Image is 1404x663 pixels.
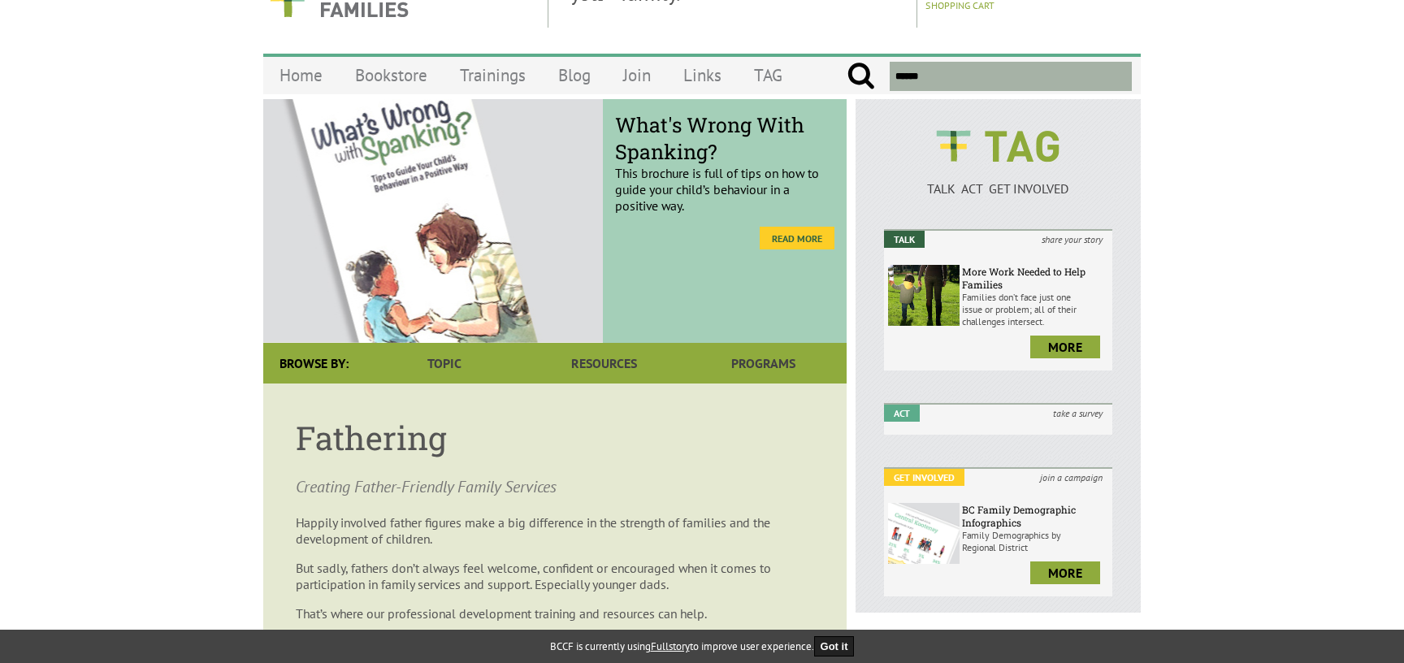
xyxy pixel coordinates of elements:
[542,56,607,94] a: Blog
[263,56,339,94] a: Home
[667,56,738,94] a: Links
[651,639,690,653] a: Fullstory
[962,291,1108,327] p: Families don’t face just one issue or problem; all of their challenges intersect.
[1030,469,1112,486] i: join a campaign
[615,111,834,165] span: What's Wrong With Spanking?
[296,514,814,547] p: Happily involved father figures make a big difference in the strength of families and the develop...
[738,56,799,94] a: TAG
[884,469,964,486] em: Get Involved
[847,62,875,91] input: Submit
[365,343,524,383] a: Topic
[884,405,920,422] em: Act
[1043,405,1112,422] i: take a survey
[684,343,843,383] a: Programs
[296,475,814,498] p: Creating Father-Friendly Family Services
[1030,336,1100,358] a: more
[925,115,1071,177] img: BCCF's TAG Logo
[884,180,1112,197] p: TALK ACT GET INVOLVED
[444,56,542,94] a: Trainings
[615,124,834,214] p: This brochure is full of tips on how to guide your child’s behaviour in a positive way.
[814,636,855,656] button: Got it
[296,416,814,459] h1: Fathering
[884,231,925,248] em: Talk
[339,56,444,94] a: Bookstore
[1030,561,1100,584] a: more
[962,265,1108,291] h6: More Work Needed to Help Families
[1032,231,1112,248] i: share your story
[296,560,814,592] p: But sadly, fathers don’t always feel welcome, confident or encouraged when it comes to participat...
[263,343,365,383] div: Browse By:
[962,503,1108,529] h6: BC Family Demographic Infographics
[962,529,1108,553] p: Family Demographics by Regional District
[760,227,834,249] a: Read More
[607,56,667,94] a: Join
[884,164,1112,197] a: TALK ACT GET INVOLVED
[296,605,814,622] p: That’s where our professional development training and resources can help.
[524,343,683,383] a: Resources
